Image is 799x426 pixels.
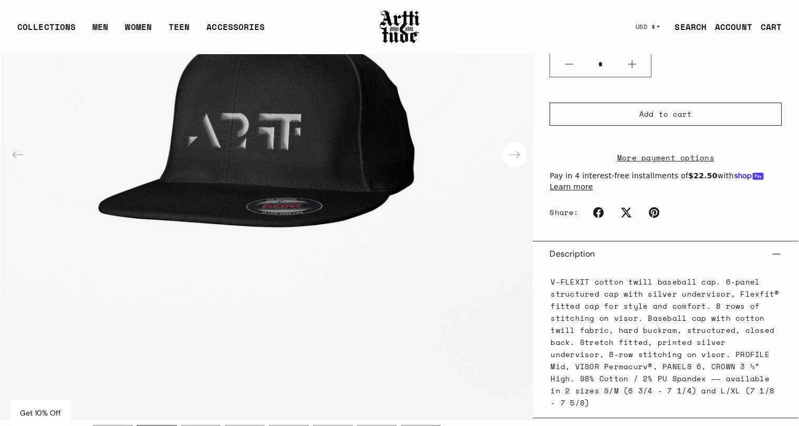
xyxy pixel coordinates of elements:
a: Twitter [615,201,638,224]
a: More payment options [549,151,782,164]
button: USD $ [629,15,667,38]
div: ACCESSORIES [206,21,265,42]
a: Facebook [587,201,610,224]
span: Get 10% Off [20,408,61,418]
button: Description [549,241,782,267]
input: Quantity [588,55,613,74]
span: Add to cart [639,109,692,119]
div: CART [761,21,782,33]
img: Arttitude [379,9,421,45]
a: ACCOUNT [707,16,752,37]
div: Next slide [502,142,527,167]
a: Open cart [752,16,782,37]
button: Plus [613,52,651,77]
a: WOMEN [125,21,152,42]
div: Previous slide [5,142,30,167]
a: MEN [92,21,108,42]
a: Pinterest [642,201,666,224]
div: Get 10% Off [11,400,70,426]
ul: Main navigation [9,21,273,42]
a: TEEN [169,21,190,42]
button: Add to cart [549,103,782,126]
div: COLLECTIONS [17,21,76,42]
a: SEARCH [666,16,707,37]
span: USD $ [636,23,656,31]
span: V-FLEXIT cotton twill baseball cap. 6-panel structured cap with silver undervisor, Flexfit® fitte... [551,276,779,409]
button: Minus [550,52,588,77]
span: Share: [549,207,578,218]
